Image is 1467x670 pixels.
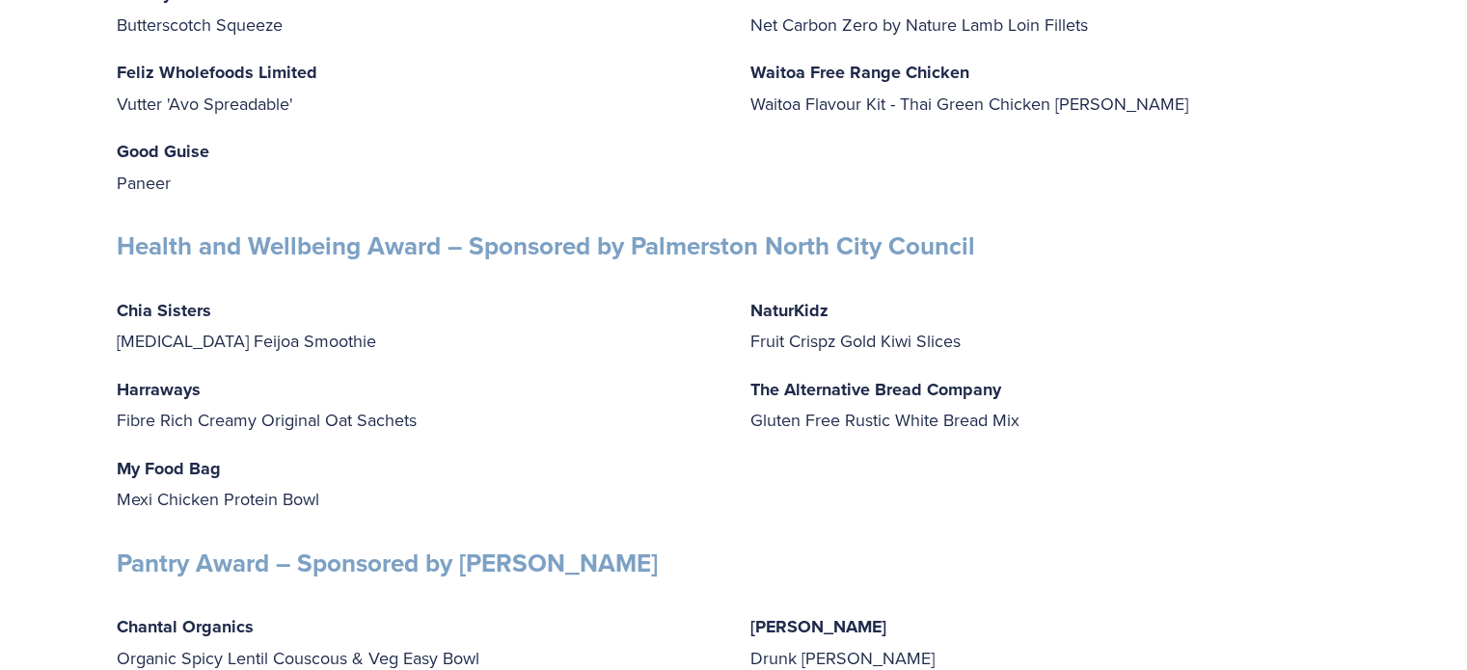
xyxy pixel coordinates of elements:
strong: Pantry Award – Sponsored by [PERSON_NAME] [117,545,658,581]
strong: NaturKidz [750,298,829,323]
p: Paneer [117,136,718,198]
p: Fruit Crispz Gold Kiwi Slices [750,295,1351,357]
p: Waitoa Flavour Kit - Thai Green Chicken [PERSON_NAME] [750,57,1351,119]
strong: The Alternative Bread Company [750,377,1001,402]
p: Vutter 'Avo Spreadable' [117,57,718,119]
strong: Health and Wellbeing Award – Sponsored by Palmerston North City Council [117,228,975,264]
strong: Waitoa Free Range Chicken [750,60,969,85]
p: Gluten Free Rustic White Bread Mix [750,374,1351,436]
strong: Harraways [117,377,201,402]
p: [MEDICAL_DATA] Feijoa Smoothie [117,295,718,357]
p: Mexi Chicken Protein Bowl [117,453,718,515]
strong: Chantal Organics [117,614,254,639]
strong: Feliz Wholefoods Limited [117,60,317,85]
strong: My Food Bag [117,456,221,481]
strong: Good Guise [117,139,209,164]
p: Fibre Rich Creamy Original Oat Sachets [117,374,718,436]
strong: [PERSON_NAME] [750,614,886,639]
strong: Chia Sisters [117,298,211,323]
